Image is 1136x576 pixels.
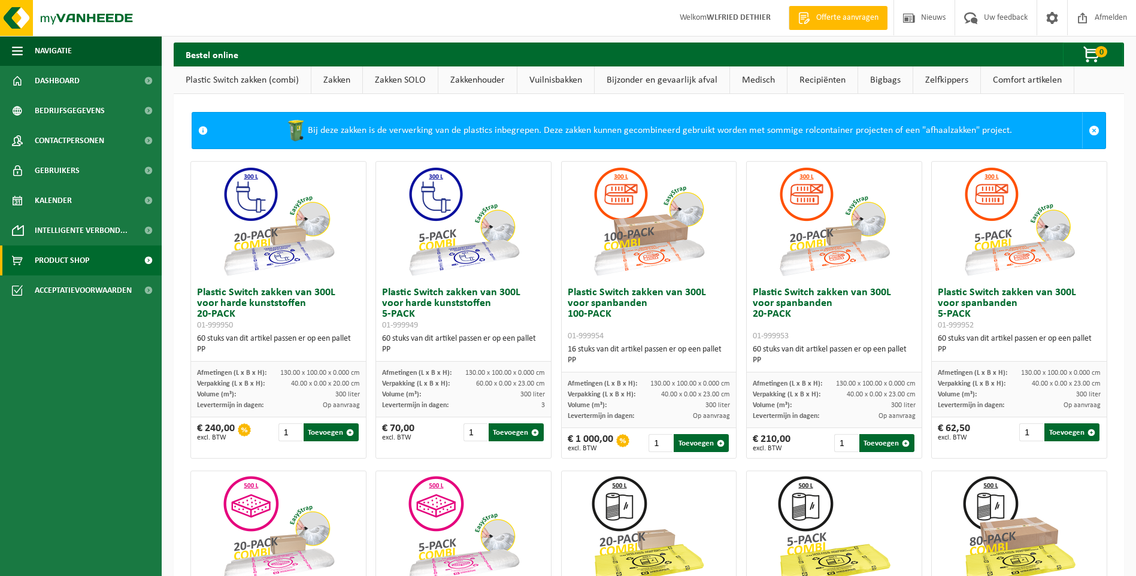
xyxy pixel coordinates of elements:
[938,287,1101,331] h3: Plastic Switch zakken van 300L voor spanbanden 5-PACK
[774,162,894,281] img: 01-999953
[278,423,302,441] input: 1
[464,423,487,441] input: 1
[938,369,1007,377] span: Afmetingen (L x B x H):
[1064,402,1101,409] span: Op aanvraag
[382,380,450,387] span: Verpakking (L x B x H):
[753,287,916,341] h3: Plastic Switch zakken van 300L voor spanbanden 20-PACK
[1044,423,1099,441] button: Toevoegen
[568,413,634,420] span: Levertermijn in dagen:
[541,402,545,409] span: 3
[174,66,311,94] a: Plastic Switch zakken (combi)
[753,434,790,452] div: € 210,00
[438,66,517,94] a: Zakkenhouder
[753,391,820,398] span: Verpakking (L x B x H):
[847,391,916,398] span: 40.00 x 0.00 x 23.00 cm
[938,434,970,441] span: excl. BTW
[197,391,236,398] span: Volume (m³):
[938,334,1101,355] div: 60 stuks van dit artikel passen er op een pallet
[311,66,362,94] a: Zakken
[291,380,360,387] span: 40.00 x 0.00 x 20.00 cm
[382,369,452,377] span: Afmetingen (L x B x H):
[335,391,360,398] span: 300 liter
[568,332,604,341] span: 01-999954
[753,380,822,387] span: Afmetingen (L x B x H):
[35,126,104,156] span: Contactpersonen
[753,445,790,452] span: excl. BTW
[35,96,105,126] span: Bedrijfsgegevens
[595,66,729,94] a: Bijzonder en gevaarlijk afval
[753,402,792,409] span: Volume (m³):
[878,413,916,420] span: Op aanvraag
[35,36,72,66] span: Navigatie
[197,287,360,331] h3: Plastic Switch zakken van 300L voor harde kunststoffen 20-PACK
[938,391,977,398] span: Volume (m³):
[753,355,916,366] div: PP
[1021,369,1101,377] span: 130.00 x 100.00 x 0.000 cm
[35,275,132,305] span: Acceptatievoorwaarden
[35,66,80,96] span: Dashboard
[489,423,544,441] button: Toevoegen
[197,369,266,377] span: Afmetingen (L x B x H):
[938,380,1005,387] span: Verpakking (L x B x H):
[568,287,731,341] h3: Plastic Switch zakken van 300L voor spanbanden 100-PACK
[476,380,545,387] span: 60.00 x 0.00 x 23.00 cm
[787,66,858,94] a: Recipiënten
[753,344,916,366] div: 60 stuks van dit artikel passen er op een pallet
[730,66,787,94] a: Medisch
[197,334,360,355] div: 60 stuks van dit artikel passen er op een pallet
[568,402,607,409] span: Volume (m³):
[197,402,263,409] span: Levertermijn in dagen:
[382,321,418,330] span: 01-999949
[589,162,708,281] img: 01-999954
[834,434,858,452] input: 1
[1063,43,1123,66] button: 0
[859,434,914,452] button: Toevoegen
[280,369,360,377] span: 130.00 x 100.00 x 0.000 cm
[35,186,72,216] span: Kalender
[981,66,1074,94] a: Comfort artikelen
[363,66,438,94] a: Zakken SOLO
[304,423,359,441] button: Toevoegen
[938,423,970,441] div: € 62,50
[1032,380,1101,387] span: 40.00 x 0.00 x 23.00 cm
[197,423,235,441] div: € 240,00
[753,413,819,420] span: Levertermijn in dagen:
[214,113,1082,148] div: Bij deze zakken is de verwerking van de plastics inbegrepen. Deze zakken kunnen gecombineerd gebr...
[707,13,771,22] strong: WLFRIED DETHIER
[382,423,414,441] div: € 70,00
[568,355,731,366] div: PP
[197,434,235,441] span: excl. BTW
[197,380,265,387] span: Verpakking (L x B x H):
[938,402,1004,409] span: Levertermijn in dagen:
[753,332,789,341] span: 01-999953
[649,434,672,452] input: 1
[1095,46,1107,57] span: 0
[323,402,360,409] span: Op aanvraag
[568,380,637,387] span: Afmetingen (L x B x H):
[858,66,913,94] a: Bigbags
[959,162,1079,281] img: 01-999952
[836,380,916,387] span: 130.00 x 100.00 x 0.000 cm
[891,402,916,409] span: 300 liter
[693,413,730,420] span: Op aanvraag
[650,380,730,387] span: 130.00 x 100.00 x 0.000 cm
[382,434,414,441] span: excl. BTW
[197,321,233,330] span: 01-999950
[568,391,635,398] span: Verpakking (L x B x H):
[35,245,89,275] span: Product Shop
[197,344,360,355] div: PP
[1019,423,1043,441] input: 1
[517,66,594,94] a: Vuilnisbakken
[813,12,881,24] span: Offerte aanvragen
[219,162,338,281] img: 01-999950
[789,6,887,30] a: Offerte aanvragen
[520,391,545,398] span: 300 liter
[404,162,523,281] img: 01-999949
[705,402,730,409] span: 300 liter
[35,156,80,186] span: Gebruikers
[674,434,729,452] button: Toevoegen
[35,216,128,245] span: Intelligente verbond...
[1076,391,1101,398] span: 300 liter
[913,66,980,94] a: Zelfkippers
[568,344,731,366] div: 16 stuks van dit artikel passen er op een pallet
